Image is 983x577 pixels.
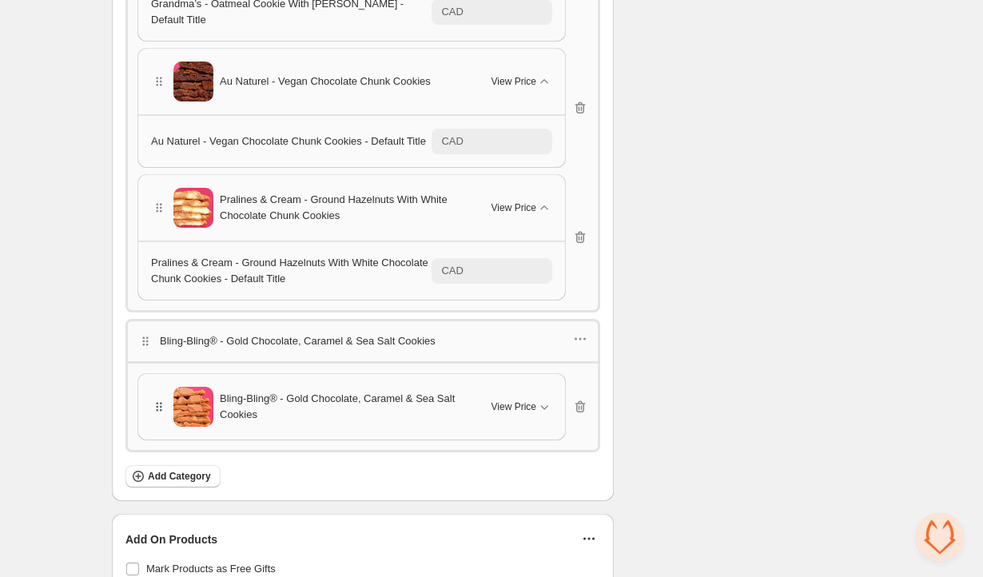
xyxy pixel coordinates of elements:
[151,135,426,147] span: Au Naturel - Vegan Chocolate Chunk Cookies - Default Title
[173,183,213,233] img: Pralines & Cream - Ground Hazelnuts With White Chocolate Chunk Cookies
[173,57,213,107] img: Au Naturel - Vegan Chocolate Chunk Cookies
[441,4,463,20] div: CAD
[125,531,217,547] span: Add On Products
[160,333,436,349] p: Bling-Bling® - Gold Chocolate, Caramel & Sea Salt Cookies
[916,513,964,561] div: Open chat
[491,400,536,413] span: View Price
[148,470,211,483] span: Add Category
[482,69,562,94] button: View Price
[146,563,276,575] span: Mark Products as Free Gifts
[125,465,221,487] button: Add Category
[441,133,463,149] div: CAD
[220,391,472,423] span: Bling-Bling® - Gold Chocolate, Caramel & Sea Salt Cookies
[441,263,463,279] div: CAD
[173,382,213,432] img: Bling-Bling® - Gold Chocolate, Caramel & Sea Salt Cookies
[151,257,428,285] span: Pralines & Cream - Ground Hazelnuts With White Chocolate Chunk Cookies - Default Title
[491,201,536,214] span: View Price
[491,75,536,88] span: View Price
[482,394,562,420] button: View Price
[220,192,472,224] span: Pralines & Cream - Ground Hazelnuts With White Chocolate Chunk Cookies
[482,195,562,221] button: View Price
[220,74,431,90] span: Au Naturel - Vegan Chocolate Chunk Cookies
